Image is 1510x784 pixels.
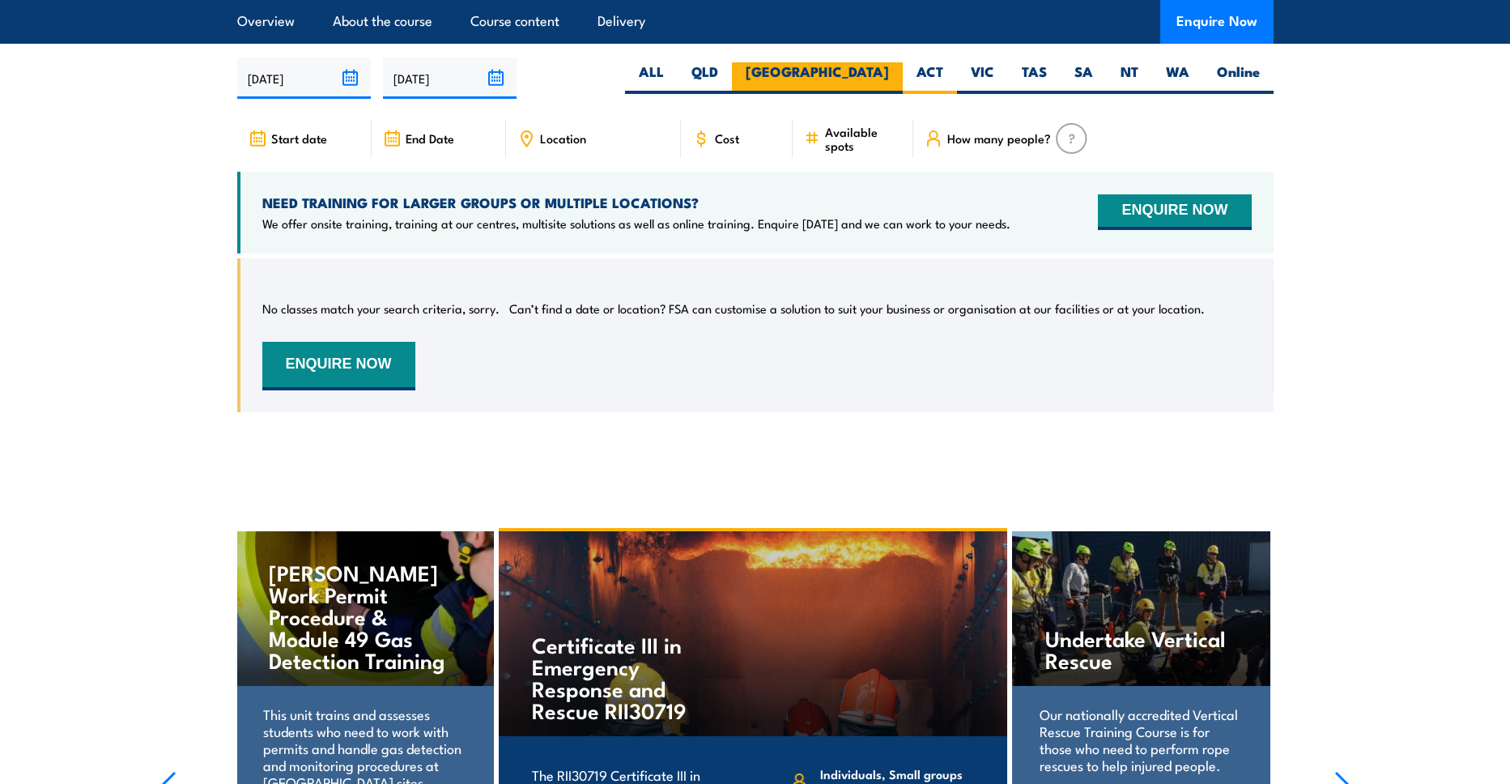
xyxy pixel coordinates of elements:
h4: NEED TRAINING FOR LARGER GROUPS OR MULTIPLE LOCATIONS? [262,194,1010,211]
label: Online [1203,62,1274,94]
input: To date [383,58,517,99]
span: End Date [406,131,454,145]
span: Cost [715,131,739,145]
label: NT [1107,62,1152,94]
button: ENQUIRE NOW [1098,194,1251,230]
span: How many people? [947,131,1051,145]
label: WA [1152,62,1203,94]
label: ACT [903,62,957,94]
h4: [PERSON_NAME] Work Permit Procedure & Module 49 Gas Detection Training [269,561,461,671]
label: VIC [957,62,1008,94]
label: ALL [625,62,678,94]
input: From date [237,58,371,99]
p: Can’t find a date or location? FSA can customise a solution to suit your business or organisation... [509,300,1205,317]
label: TAS [1008,62,1061,94]
p: We offer onsite training, training at our centres, multisite solutions as well as online training... [262,215,1010,232]
h4: Certificate III in Emergency Response and Rescue RII30719 [532,633,722,721]
p: No classes match your search criteria, sorry. [262,300,500,317]
label: SA [1061,62,1107,94]
label: QLD [678,62,732,94]
label: [GEOGRAPHIC_DATA] [732,62,903,94]
button: ENQUIRE NOW [262,342,415,390]
h4: Undertake Vertical Rescue [1045,627,1237,671]
span: Location [540,131,586,145]
p: Our nationally accredited Vertical Rescue Training Course is for those who need to perform rope r... [1040,705,1243,773]
span: Available spots [825,125,902,152]
span: Start date [271,131,327,145]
